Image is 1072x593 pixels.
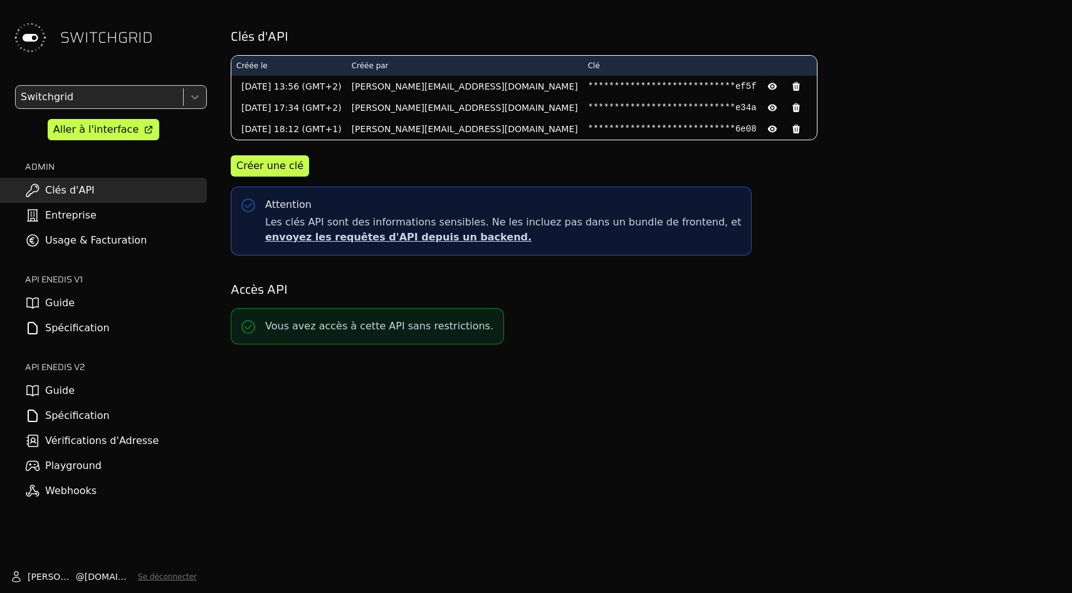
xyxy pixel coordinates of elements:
p: Vous avez accès à cette API sans restrictions. [265,319,493,334]
h2: API ENEDIS v2 [25,361,207,373]
p: envoyez les requêtes d'API depuis un backend. [265,230,741,245]
th: Créée le [231,56,347,76]
th: Clé [583,56,817,76]
div: Aller à l'interface [53,122,139,137]
a: Aller à l'interface [48,119,159,140]
td: [DATE] 18:12 (GMT+1) [231,118,347,140]
span: Les clés API sont des informations sensibles. Ne les incluez pas dans un bundle de frontend, et [265,215,741,245]
span: SWITCHGRID [60,28,153,48]
td: [DATE] 17:34 (GMT+2) [231,97,347,118]
button: Se déconnecter [138,572,197,582]
div: Créer une clé [236,158,303,173]
td: [DATE] 13:56 (GMT+2) [231,76,347,97]
span: [PERSON_NAME] [28,570,76,583]
td: [PERSON_NAME][EMAIL_ADDRESS][DOMAIN_NAME] [347,97,583,118]
h2: API ENEDIS v1 [25,273,207,286]
h2: Clés d'API [231,28,1054,45]
div: Attention [265,197,312,212]
button: Créer une clé [231,155,309,177]
th: Créée par [347,56,583,76]
h2: Accès API [231,281,1054,298]
span: @ [76,570,85,583]
span: [DOMAIN_NAME] [85,570,133,583]
img: Switchgrid Logo [10,18,50,58]
td: [PERSON_NAME][EMAIL_ADDRESS][DOMAIN_NAME] [347,118,583,140]
td: [PERSON_NAME][EMAIL_ADDRESS][DOMAIN_NAME] [347,76,583,97]
h2: ADMIN [25,160,207,173]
